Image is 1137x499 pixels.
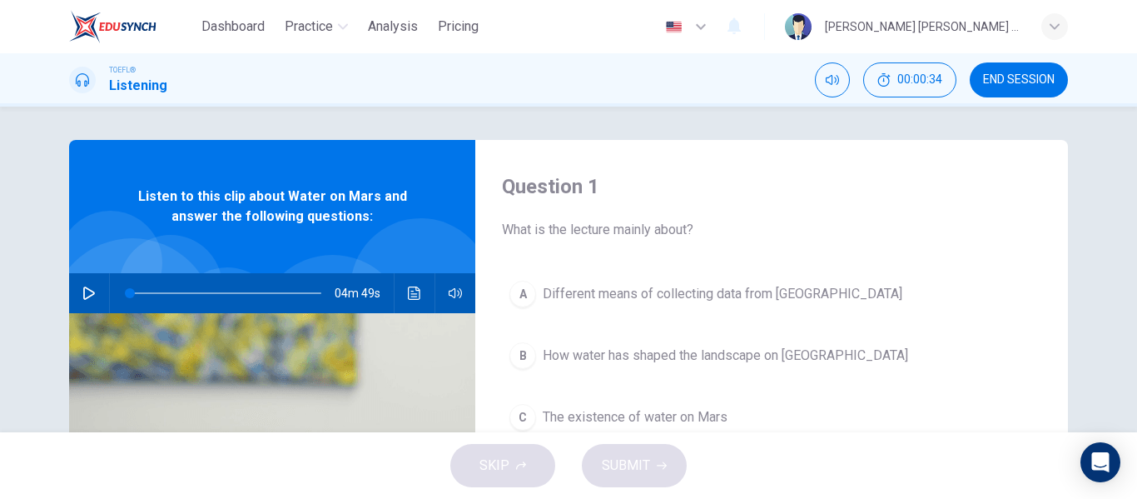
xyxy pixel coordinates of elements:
button: 00:00:34 [863,62,956,97]
button: Practice [278,12,355,42]
span: Dashboard [201,17,265,37]
div: A [509,281,536,307]
button: END SESSION [970,62,1068,97]
button: Pricing [431,12,485,42]
span: Analysis [368,17,418,37]
img: en [663,21,684,33]
span: TOEFL® [109,64,136,76]
div: Hide [863,62,956,97]
h4: Question 1 [502,173,1041,200]
span: END SESSION [983,73,1055,87]
button: Dashboard [195,12,271,42]
div: [PERSON_NAME] [PERSON_NAME] [PERSON_NAME] [825,17,1021,37]
h1: Listening [109,76,167,96]
img: Profile picture [785,13,812,40]
div: C [509,404,536,431]
span: What is the lecture mainly about? [502,220,1041,240]
span: Listen to this clip about Water on Mars and answer the following questions: [123,187,421,227]
span: Practice [285,17,333,37]
button: Click to see the audio transcription [401,273,428,313]
div: Open Intercom Messenger [1080,442,1120,482]
span: 00:00:34 [897,73,942,87]
span: 04m 49s [335,273,394,313]
button: ADifferent means of collecting data from [GEOGRAPHIC_DATA] [502,273,1041,315]
span: Different means of collecting data from [GEOGRAPHIC_DATA] [543,284,902,304]
div: B [509,342,536,369]
button: BHow water has shaped the landscape on [GEOGRAPHIC_DATA] [502,335,1041,377]
button: Analysis [361,12,425,42]
button: CThe existence of water on Mars [502,397,1041,438]
a: EduSynch logo [69,10,195,43]
span: Pricing [438,17,479,37]
span: The existence of water on Mars [543,407,727,427]
div: Mute [815,62,850,97]
span: How water has shaped the landscape on [GEOGRAPHIC_DATA] [543,346,908,366]
img: EduSynch logo [69,10,156,43]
